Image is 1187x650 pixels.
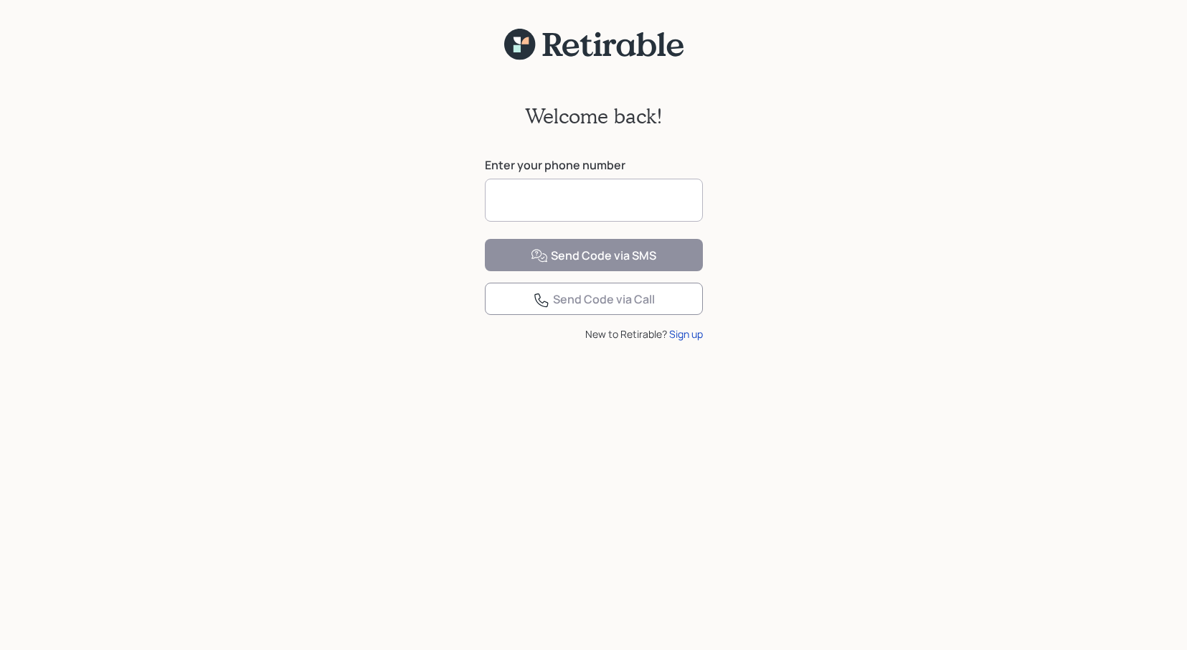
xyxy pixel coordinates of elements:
button: Send Code via Call [485,283,703,315]
h2: Welcome back! [525,104,663,128]
div: New to Retirable? [485,326,703,342]
div: Sign up [669,326,703,342]
div: Send Code via SMS [531,248,656,265]
button: Send Code via SMS [485,239,703,271]
div: Send Code via Call [533,291,655,308]
label: Enter your phone number [485,157,703,173]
